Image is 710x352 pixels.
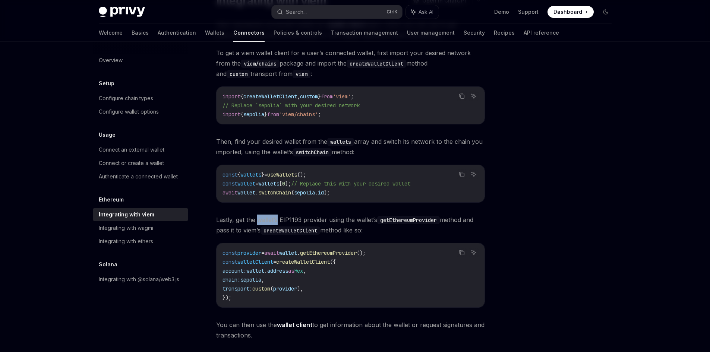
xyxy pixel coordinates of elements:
[264,267,267,274] span: .
[333,93,351,100] span: 'viem'
[93,221,188,235] a: Integrating with wagmi
[294,267,303,274] span: Hex
[469,248,479,257] button: Ask AI
[237,259,273,265] span: walletClient
[99,94,153,103] div: Configure chain types
[93,54,188,67] a: Overview
[600,6,612,18] button: Toggle dark mode
[99,275,179,284] div: Integrating with @solana/web3.js
[252,285,270,292] span: custom
[261,250,264,256] span: =
[237,171,240,178] span: {
[291,180,410,187] span: // Replace this with your desired wallet
[99,159,164,168] div: Connect or create a wallet
[261,171,264,178] span: }
[223,180,237,187] span: const
[297,250,300,256] span: .
[223,267,246,274] span: account:
[286,7,307,16] div: Search...
[419,8,433,16] span: Ask AI
[99,56,123,65] div: Overview
[457,248,467,257] button: Copy the contents from the code block
[282,180,285,187] span: 0
[357,250,366,256] span: ();
[93,105,188,118] a: Configure wallet options
[279,250,297,256] span: wallet
[241,60,280,68] code: viem/chains
[255,189,258,196] span: .
[469,91,479,101] button: Ask AI
[273,259,276,265] span: =
[406,5,439,19] button: Ask AI
[377,216,440,224] code: getEthereumProvider
[99,260,117,269] h5: Solana
[223,259,237,265] span: const
[457,91,467,101] button: Copy the contents from the code block
[99,210,154,219] div: Integrating with viem
[291,189,294,196] span: (
[293,70,310,78] code: viem
[93,208,188,221] a: Integrating with viem
[223,171,237,178] span: const
[548,6,594,18] a: Dashboard
[243,93,297,100] span: createWalletClient
[264,171,267,178] span: =
[93,170,188,183] a: Authenticate a connected wallet
[99,130,116,139] h5: Usage
[297,93,300,100] span: ,
[99,223,153,232] div: Integrating with wagmi
[255,180,258,187] span: =
[240,171,261,178] span: wallets
[99,7,145,17] img: dark logo
[321,93,333,100] span: from
[246,267,264,274] span: wallet
[243,111,264,118] span: sepolia
[258,189,291,196] span: switchChain
[347,60,406,68] code: createWalletClient
[318,93,321,100] span: }
[216,136,485,157] span: Then, find your desired wallet from the array and switch its network to the chain you imported, u...
[99,107,159,116] div: Configure wallet options
[273,285,297,292] span: provider
[297,171,306,178] span: ();
[288,267,294,274] span: as
[279,180,282,187] span: [
[264,111,267,118] span: }
[93,92,188,105] a: Configure chain types
[327,138,354,146] code: wallets
[277,321,312,329] strong: wallet client
[99,145,164,154] div: Connect an external wallet
[223,285,252,292] span: transport:
[93,273,188,286] a: Integrating with @solana/web3.js
[285,180,291,187] span: ];
[223,111,240,118] span: import
[216,48,485,79] span: To get a viem wallet client for a user’s connected wallet, first import your desired network from...
[237,180,255,187] span: wallet
[216,215,485,235] span: Lastly, get the wallet’s EIP1193 provider using the wallet’s method and pass it to viem’s method ...
[240,276,261,283] span: sepolia
[293,148,332,156] code: switchChain
[518,8,539,16] a: Support
[300,250,357,256] span: getEthereumProvider
[494,24,515,42] a: Recipes
[237,250,261,256] span: provider
[233,24,265,42] a: Connectors
[294,189,315,196] span: sepolia
[240,93,243,100] span: {
[223,250,237,256] span: const
[272,5,402,19] button: Search...CtrlK
[457,169,467,179] button: Copy the contents from the code block
[464,24,485,42] a: Security
[318,111,321,118] span: ;
[223,102,360,109] span: // Replace `sepolia` with your desired network
[158,24,196,42] a: Authentication
[270,285,273,292] span: (
[264,250,279,256] span: await
[93,143,188,156] a: Connect an external wallet
[324,189,330,196] span: );
[318,189,324,196] span: id
[279,111,318,118] span: 'viem/chains'
[386,9,398,15] span: Ctrl K
[258,180,279,187] span: wallets
[331,24,398,42] a: Transaction management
